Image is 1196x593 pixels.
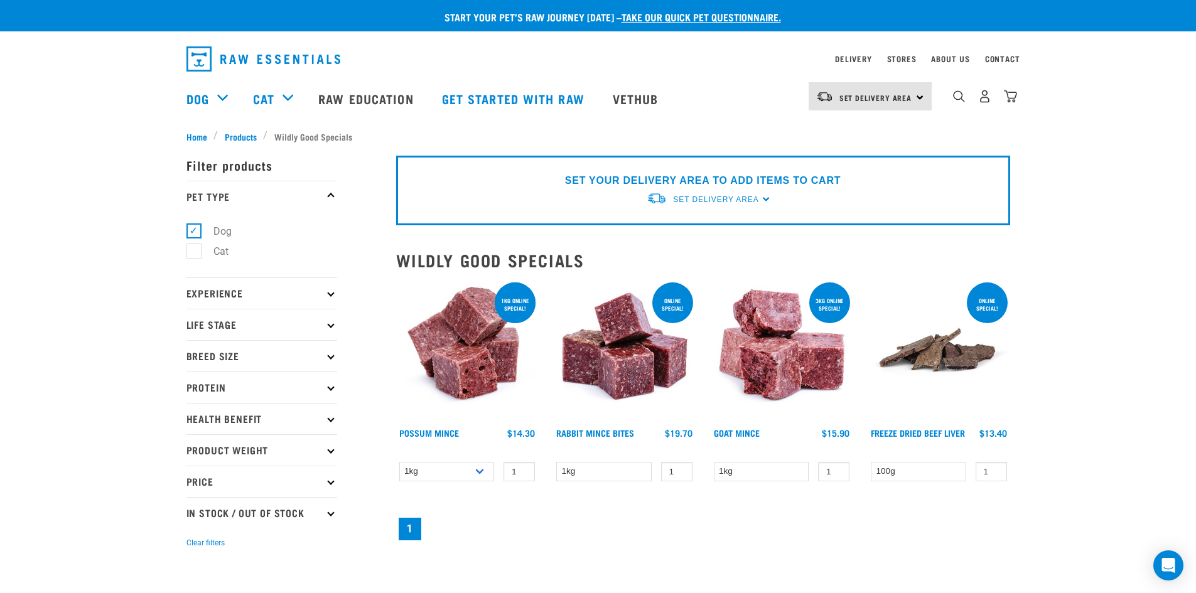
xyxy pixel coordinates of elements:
[186,497,337,528] p: In Stock / Out Of Stock
[647,192,667,205] img: van-moving.png
[887,56,917,61] a: Stores
[665,428,692,438] div: $19.70
[822,428,849,438] div: $15.90
[978,90,991,103] img: user.png
[835,56,871,61] a: Delivery
[186,181,337,212] p: Pet Type
[985,56,1020,61] a: Contact
[186,537,225,548] button: Clear filters
[186,434,337,466] p: Product Weight
[967,291,1008,318] div: ONLINE SPECIAL!
[565,173,841,188] p: SET YOUR DELIVERY AREA TO ADD ITEMS TO CART
[186,309,337,340] p: Life Stage
[661,462,692,481] input: 1
[225,130,257,143] span: Products
[186,46,340,72] img: Raw Essentials Logo
[714,430,760,435] a: Goat Mince
[809,291,850,318] div: 3kg online special!
[839,95,912,100] span: Set Delivery Area
[186,371,337,403] p: Protein
[976,462,1007,481] input: 1
[193,243,234,259] label: Cat
[186,149,337,181] p: Filter products
[429,73,600,124] a: Get started with Raw
[818,462,849,481] input: 1
[1004,90,1017,103] img: home-icon@2x.png
[953,90,965,102] img: home-icon-1@2x.png
[193,223,237,239] label: Dog
[711,280,853,422] img: 1077 Wild Goat Mince 01
[186,89,209,108] a: Dog
[186,466,337,497] p: Price
[868,280,1010,422] img: Stack Of Freeze Dried Beef Liver For Pets
[399,518,421,540] a: Page 1
[396,280,539,422] img: 1102 Possum Mince 01
[186,340,337,371] p: Breed Size
[186,130,207,143] span: Home
[218,130,263,143] a: Products
[253,89,274,108] a: Cat
[1153,550,1183,580] div: Open Intercom Messenger
[816,91,833,102] img: van-moving.png
[399,430,459,435] a: Possum Mince
[979,428,1007,438] div: $13.40
[871,430,965,435] a: Freeze Dried Beef Liver
[306,73,429,124] a: Raw Education
[186,130,214,143] a: Home
[186,403,337,434] p: Health Benefit
[600,73,674,124] a: Vethub
[652,291,693,318] div: ONLINE SPECIAL!
[495,291,536,318] div: 1kg online special!
[396,250,1010,270] h2: Wildly Good Specials
[504,462,535,481] input: 1
[396,515,1010,543] nav: pagination
[673,195,758,204] span: Set Delivery Area
[622,14,781,19] a: take our quick pet questionnaire.
[507,428,535,438] div: $14.30
[553,280,696,422] img: Whole Minced Rabbit Cubes 01
[186,277,337,309] p: Experience
[186,130,1010,143] nav: breadcrumbs
[931,56,969,61] a: About Us
[176,41,1020,77] nav: dropdown navigation
[556,430,634,435] a: Rabbit Mince Bites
